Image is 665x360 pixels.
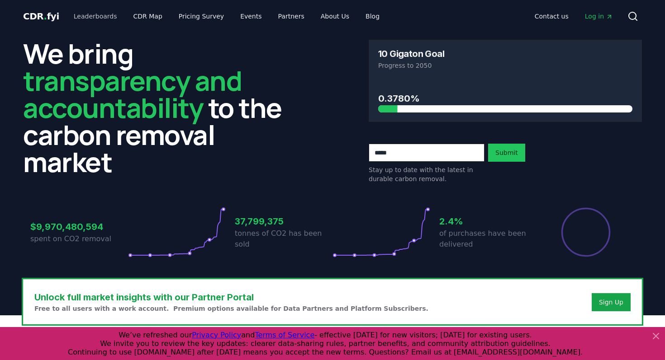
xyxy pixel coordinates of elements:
[233,8,269,24] a: Events
[527,8,576,24] a: Contact us
[271,8,312,24] a: Partners
[23,11,59,22] span: CDR fyi
[66,8,387,24] nav: Main
[439,215,537,228] h3: 2.4%
[578,8,620,24] a: Log in
[235,215,332,228] h3: 37,799,375
[23,40,296,175] h2: We bring to the carbon removal market
[313,8,356,24] a: About Us
[235,228,332,250] p: tonnes of CO2 has been sold
[44,11,47,22] span: .
[585,12,613,21] span: Log in
[560,207,611,257] div: Percentage of sales delivered
[369,165,484,183] p: Stay up to date with the latest in durable carbon removal.
[378,49,444,58] h3: 10 Gigaton Goal
[599,298,623,307] a: Sign Up
[34,304,428,313] p: Free to all users with a work account. Premium options available for Data Partners and Platform S...
[66,8,124,24] a: Leaderboards
[488,144,525,162] button: Submit
[126,8,170,24] a: CDR Map
[30,220,128,234] h3: $9,970,480,594
[527,8,620,24] nav: Main
[23,62,242,126] span: transparency and accountability
[358,8,387,24] a: Blog
[378,61,632,70] p: Progress to 2050
[171,8,231,24] a: Pricing Survey
[439,228,537,250] p: of purchases have been delivered
[30,234,128,244] p: spent on CO2 removal
[23,10,59,23] a: CDR.fyi
[34,290,428,304] h3: Unlock full market insights with our Partner Portal
[378,92,632,105] h3: 0.3780%
[592,293,631,311] button: Sign Up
